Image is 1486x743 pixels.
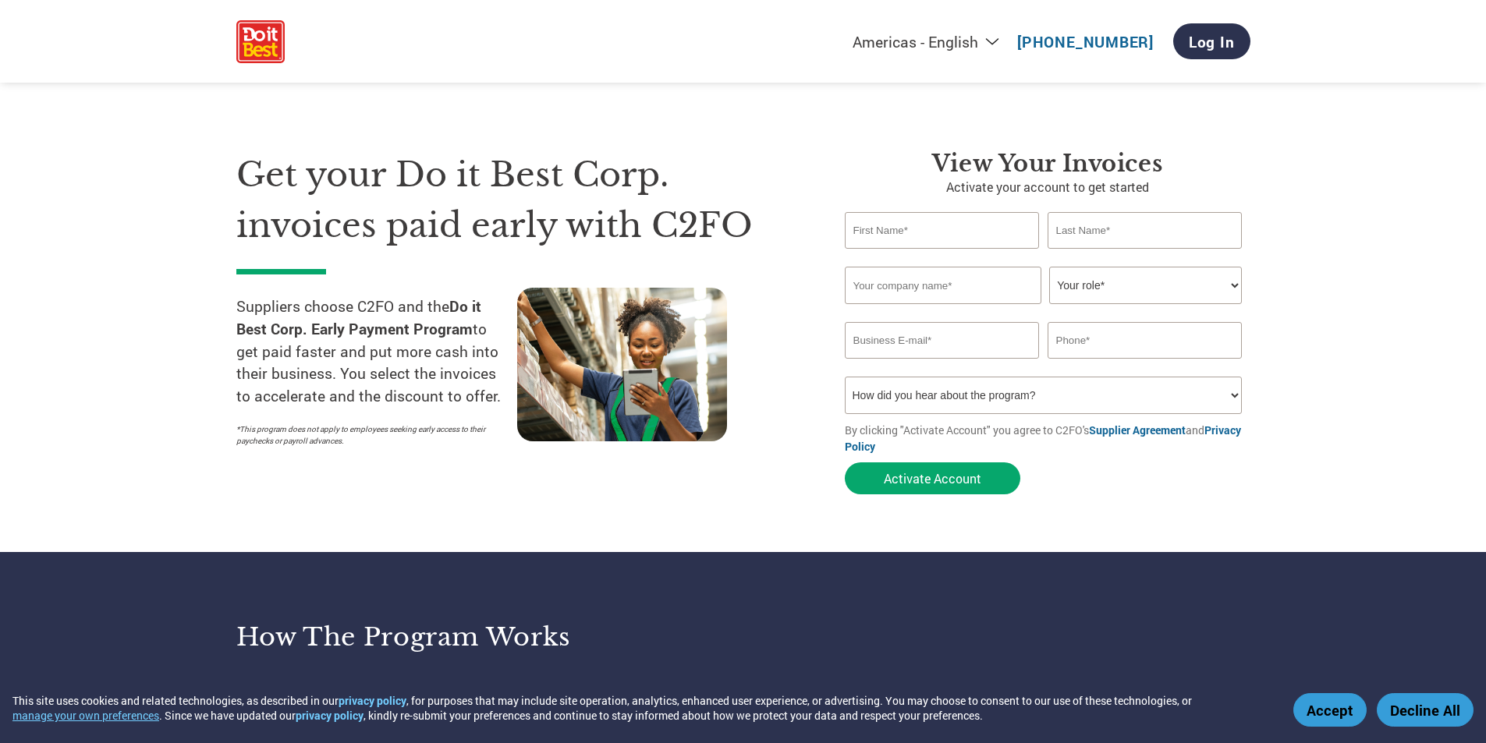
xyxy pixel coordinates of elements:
[236,621,724,653] h3: How the program works
[236,296,481,338] strong: Do it Best Corp. Early Payment Program
[845,150,1250,178] h3: View Your Invoices
[236,20,285,63] img: Do it Best Corp.
[1048,360,1243,370] div: Inavlid Phone Number
[845,322,1040,359] input: Invalid Email format
[1017,32,1154,51] a: [PHONE_NUMBER]
[1377,693,1474,727] button: Decline All
[12,693,1271,723] div: This site uses cookies and related technologies, as described in our , for purposes that may incl...
[236,423,502,447] p: *This program does not apply to employees seeking early access to their paychecks or payroll adva...
[12,708,159,723] button: manage your own preferences
[1089,423,1186,437] a: Supplier Agreement
[1048,212,1243,249] input: Last Name*
[845,423,1241,454] a: Privacy Policy
[1048,250,1243,260] div: Invalid last name or last name is too long
[1173,23,1250,59] a: Log In
[845,212,1040,249] input: First Name*
[236,150,798,250] h1: Get your Do it Best Corp. invoices paid early with C2FO
[1048,322,1243,359] input: Phone*
[1293,693,1367,727] button: Accept
[1049,267,1242,304] select: Title/Role
[845,250,1040,260] div: Invalid first name or first name is too long
[339,693,406,708] a: privacy policy
[517,288,727,441] img: supply chain worker
[845,360,1040,370] div: Inavlid Email Address
[845,422,1250,455] p: By clicking "Activate Account" you agree to C2FO's and
[845,178,1250,196] p: Activate your account to get started
[845,267,1041,304] input: Your company name*
[296,708,364,723] a: privacy policy
[845,462,1020,494] button: Activate Account
[236,295,517,408] p: Suppliers choose C2FO and the to get paid faster and put more cash into their business. You selec...
[845,306,1243,316] div: Invalid company name or company name is too long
